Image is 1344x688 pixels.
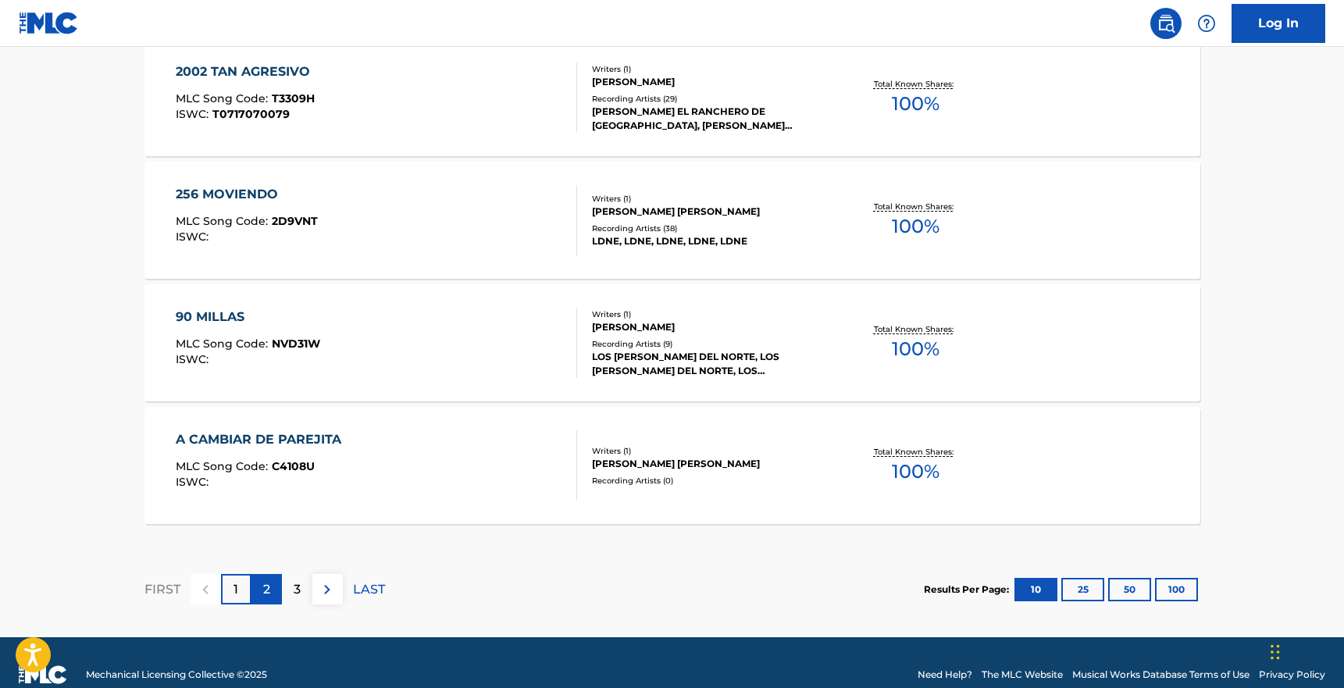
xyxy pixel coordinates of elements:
[874,201,957,212] p: Total Known Shares:
[144,580,180,599] p: FIRST
[592,223,828,234] div: Recording Artists ( 38 )
[144,407,1200,524] a: A CAMBIAR DE PAREJITAMLC Song Code:C4108UISWC:Writers (1)[PERSON_NAME] [PERSON_NAME]Recording Art...
[176,214,272,228] span: MLC Song Code :
[176,459,272,473] span: MLC Song Code :
[592,93,828,105] div: Recording Artists ( 29 )
[892,212,939,241] span: 100 %
[1061,578,1104,601] button: 25
[176,230,212,244] span: ISWC :
[592,320,828,334] div: [PERSON_NAME]
[144,162,1200,279] a: 256 MOVIENDOMLC Song Code:2D9VNTISWC:Writers (1)[PERSON_NAME] [PERSON_NAME]Recording Artists (38)...
[1232,4,1325,43] a: Log In
[272,91,315,105] span: T3309H
[272,214,318,228] span: 2D9VNT
[592,475,828,487] div: Recording Artists ( 0 )
[1014,578,1057,601] button: 10
[592,63,828,75] div: Writers ( 1 )
[263,580,270,599] p: 2
[1155,578,1198,601] button: 100
[1197,14,1216,33] img: help
[592,445,828,457] div: Writers ( 1 )
[19,665,67,684] img: logo
[592,105,828,133] div: [PERSON_NAME] EL RANCHERO DE [GEOGRAPHIC_DATA], [PERSON_NAME][GEOGRAPHIC_DATA], [PERSON_NAME] [GE...
[176,352,212,366] span: ISWC :
[892,335,939,363] span: 100 %
[234,580,238,599] p: 1
[19,12,79,34] img: MLC Logo
[176,185,318,204] div: 256 MOVIENDO
[1072,668,1250,682] a: Musical Works Database Terms of Use
[874,323,957,335] p: Total Known Shares:
[592,193,828,205] div: Writers ( 1 )
[874,446,957,458] p: Total Known Shares:
[592,338,828,350] div: Recording Artists ( 9 )
[318,580,337,599] img: right
[86,668,267,682] span: Mechanical Licensing Collective © 2025
[272,337,320,351] span: NVD31W
[918,668,972,682] a: Need Help?
[176,430,349,449] div: A CAMBIAR DE PAREJITA
[272,459,315,473] span: C4108U
[892,458,939,486] span: 100 %
[592,75,828,89] div: [PERSON_NAME]
[144,39,1200,156] a: 2002 TAN AGRESIVOMLC Song Code:T3309HISWC:T0717070079Writers (1)[PERSON_NAME]Recording Artists (2...
[1266,613,1344,688] iframe: Chat Widget
[592,234,828,248] div: LDNE, LDNE, LDNE, LDNE, LDNE
[592,308,828,320] div: Writers ( 1 )
[176,308,320,326] div: 90 MILLAS
[592,457,828,471] div: [PERSON_NAME] [PERSON_NAME]
[1108,578,1151,601] button: 50
[353,580,385,599] p: LAST
[1150,8,1182,39] a: Public Search
[1157,14,1175,33] img: search
[176,91,272,105] span: MLC Song Code :
[1259,668,1325,682] a: Privacy Policy
[1191,8,1222,39] div: Help
[212,107,290,121] span: T0717070079
[176,337,272,351] span: MLC Song Code :
[1271,629,1280,676] div: Drag
[924,583,1013,597] p: Results Per Page:
[144,284,1200,401] a: 90 MILLASMLC Song Code:NVD31WISWC:Writers (1)[PERSON_NAME]Recording Artists (9)LOS [PERSON_NAME] ...
[592,205,828,219] div: [PERSON_NAME] [PERSON_NAME]
[874,78,957,90] p: Total Known Shares:
[294,580,301,599] p: 3
[892,90,939,118] span: 100 %
[176,62,318,81] div: 2002 TAN AGRESIVO
[982,668,1063,682] a: The MLC Website
[592,350,828,378] div: LOS [PERSON_NAME] DEL NORTE, LOS [PERSON_NAME] DEL NORTE, LOS [PERSON_NAME] DEL NORTE, ESTILO AL ...
[176,107,212,121] span: ISWC :
[176,475,212,489] span: ISWC :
